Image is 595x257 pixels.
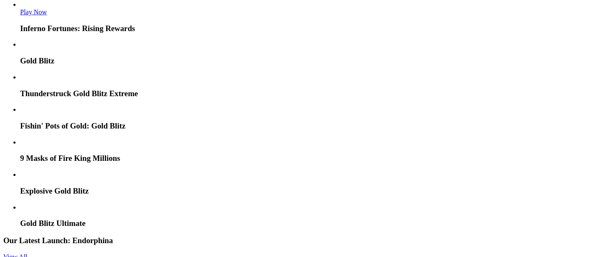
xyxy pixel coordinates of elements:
h3: Gold Blitz [20,56,592,66]
article: Gold Blitz Ultimate [20,204,592,228]
h3: Our Latest Launch: Endorphina [3,236,592,245]
h3: Thunderstruck Gold Blitz Extreme [20,89,592,98]
h3: 9 Masks of Fire King Millions [20,154,592,163]
h3: Fishin' Pots of Gold: Gold Blitz [20,121,592,131]
span: Play Now [20,8,47,16]
article: Inferno Fortunes: Rising Rewards [20,1,592,33]
article: 9 Masks of Fire King Millions [20,139,592,163]
article: Explosive Gold Blitz [20,171,592,196]
a: Inferno Fortunes: Rising Rewards [20,8,47,16]
h3: Explosive Gold Blitz [20,186,592,196]
article: Gold Blitz [20,41,592,66]
article: Thunderstruck Gold Blitz Extreme [20,73,592,98]
article: Fishin' Pots of Gold: Gold Blitz [20,106,592,131]
h3: Gold Blitz Ultimate [20,219,592,228]
h3: Inferno Fortunes: Rising Rewards [20,24,592,33]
